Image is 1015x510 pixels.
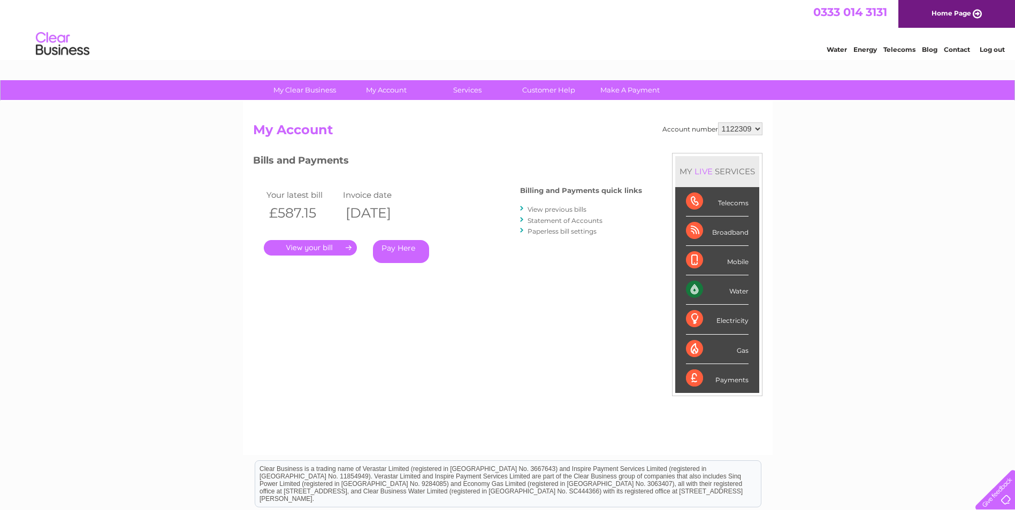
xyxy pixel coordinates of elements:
[373,240,429,263] a: Pay Here
[827,45,847,53] a: Water
[853,45,877,53] a: Energy
[675,156,759,187] div: MY SERVICES
[980,45,1005,53] a: Log out
[528,227,597,235] a: Paperless bill settings
[686,246,749,275] div: Mobile
[692,166,715,176] div: LIVE
[686,305,749,334] div: Electricity
[253,153,642,172] h3: Bills and Payments
[340,188,417,202] td: Invoice date
[520,187,642,195] h4: Billing and Payments quick links
[528,205,586,213] a: View previous bills
[505,80,593,100] a: Customer Help
[883,45,915,53] a: Telecoms
[686,275,749,305] div: Water
[35,28,90,60] img: logo.png
[922,45,937,53] a: Blog
[264,240,357,256] a: .
[342,80,430,100] a: My Account
[261,80,349,100] a: My Clear Business
[423,80,512,100] a: Services
[686,364,749,393] div: Payments
[686,335,749,364] div: Gas
[686,217,749,246] div: Broadband
[255,6,761,52] div: Clear Business is a trading name of Verastar Limited (registered in [GEOGRAPHIC_DATA] No. 3667643...
[813,5,887,19] a: 0333 014 3131
[264,188,341,202] td: Your latest bill
[662,122,762,135] div: Account number
[686,187,749,217] div: Telecoms
[528,217,602,225] a: Statement of Accounts
[264,202,341,224] th: £587.15
[340,202,417,224] th: [DATE]
[944,45,970,53] a: Contact
[253,122,762,143] h2: My Account
[586,80,674,100] a: Make A Payment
